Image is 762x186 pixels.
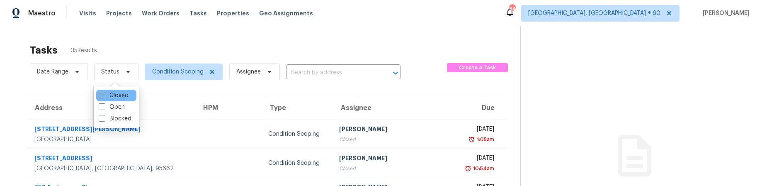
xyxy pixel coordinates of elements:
button: Create a Task [447,63,508,72]
span: [PERSON_NAME] [699,9,750,17]
div: 1:05am [475,135,494,144]
div: 10:54am [471,164,494,173]
label: Open [99,103,125,111]
th: Assignee [332,96,454,120]
div: Closed [339,164,447,173]
span: 35 Results [71,46,97,55]
input: Search by address [286,66,377,79]
div: 841 [509,5,515,13]
div: Condition Scoping [268,130,326,138]
span: Geo Assignments [259,9,313,17]
th: Address [27,96,195,120]
img: Overdue Alarm Icon [468,135,475,144]
button: Open [390,67,401,79]
div: [DATE] [460,154,494,164]
label: Closed [99,91,129,100]
span: Projects [106,9,132,17]
div: [PERSON_NAME] [339,125,447,135]
div: Closed [339,135,447,144]
th: HPM [195,96,262,120]
div: [GEOGRAPHIC_DATA], [GEOGRAPHIC_DATA], 95662 [34,164,188,173]
div: [STREET_ADDRESS][PERSON_NAME] [34,125,188,135]
span: Tasks [189,10,207,16]
label: Blocked [99,115,131,123]
div: [DATE] [460,125,494,135]
span: Condition Scoping [152,68,204,76]
span: Create a Task [451,63,504,73]
div: [GEOGRAPHIC_DATA] [34,135,188,144]
span: Status [101,68,119,76]
th: Due [454,96,507,120]
span: Maestro [28,9,56,17]
h2: Tasks [30,46,58,54]
span: Visits [79,9,96,17]
span: Date Range [37,68,68,76]
img: Overdue Alarm Icon [465,164,471,173]
div: Condition Scoping [268,159,326,167]
span: Work Orders [142,9,180,17]
span: Assignee [236,68,261,76]
div: [STREET_ADDRESS] [34,154,188,164]
th: Type [262,96,332,120]
span: Properties [217,9,249,17]
span: [GEOGRAPHIC_DATA], [GEOGRAPHIC_DATA] + 60 [528,9,660,17]
div: [PERSON_NAME] [339,154,447,164]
